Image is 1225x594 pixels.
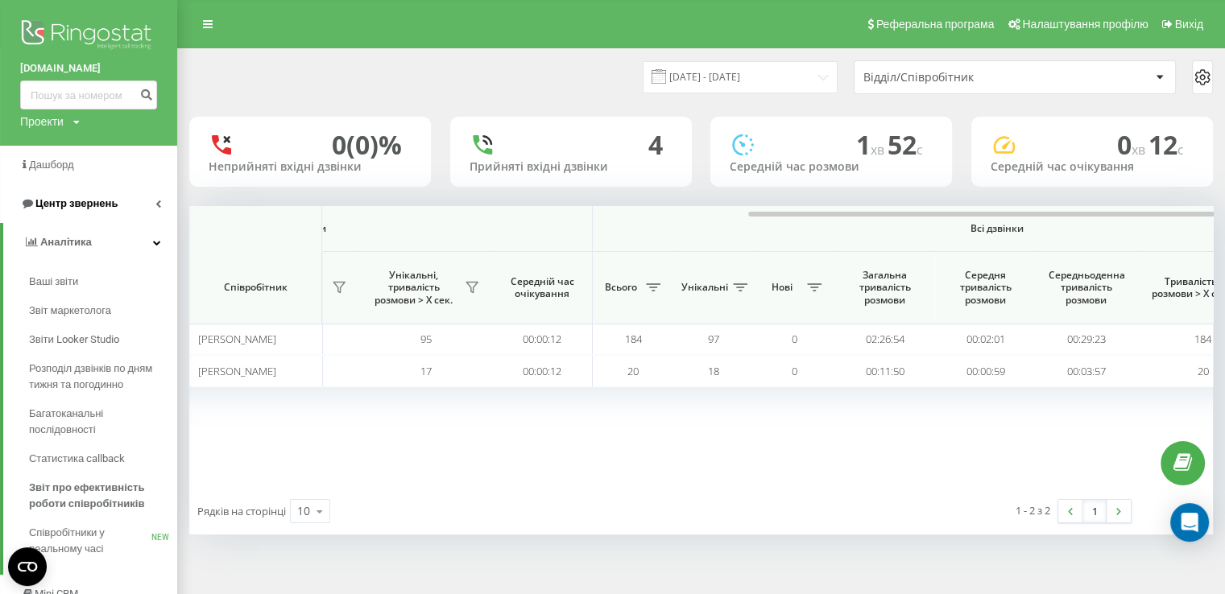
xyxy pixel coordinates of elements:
[935,355,1036,386] td: 00:00:59
[332,130,402,160] div: 0 (0)%
[1117,127,1148,162] span: 0
[601,281,641,294] span: Всього
[29,159,74,171] span: Дашборд
[470,160,673,174] div: Прийняті вхідні дзвінки
[991,160,1194,174] div: Середній час очікування
[20,16,157,56] img: Ringostat logo
[197,504,286,518] span: Рядків на сторінці
[935,324,1036,355] td: 00:02:01
[1016,502,1050,518] div: 1 - 2 з 2
[917,141,923,159] span: c
[708,364,719,378] span: 18
[198,332,276,346] span: [PERSON_NAME]
[29,303,111,319] span: Звіт маркетолога
[203,281,308,294] span: Співробітник
[856,127,888,162] span: 1
[1036,324,1136,355] td: 00:29:23
[420,364,432,378] span: 17
[29,525,151,557] span: Співробітники у реальному часі
[35,197,118,209] span: Центр звернень
[29,361,169,393] span: Розподіл дзвінків по дням тижня та погодинно
[20,113,64,130] div: Проекти
[1175,18,1203,31] span: Вихід
[29,444,177,473] a: Статистика callback
[1148,127,1184,162] span: 12
[871,141,888,159] span: хв
[627,364,639,378] span: 20
[834,355,935,386] td: 00:11:50
[792,332,797,346] span: 0
[29,325,177,354] a: Звіти Looker Studio
[1022,18,1148,31] span: Налаштування профілю
[1198,364,1209,378] span: 20
[20,60,157,76] a: [DOMAIN_NAME]
[1177,141,1184,159] span: c
[209,160,412,174] div: Неприйняті вхідні дзвінки
[29,406,169,438] span: Багатоканальні послідовності
[762,281,802,294] span: Нові
[420,332,432,346] span: 95
[367,269,460,307] span: Унікальні, тривалість розмови > Х сек.
[40,236,92,248] span: Аналiтика
[504,275,580,300] span: Середній час очікування
[846,269,923,307] span: Загальна тривалість розмови
[297,503,310,519] div: 10
[8,547,47,586] button: Open CMP widget
[1048,269,1124,307] span: Середньоденна тривалість розмови
[681,281,728,294] span: Унікальні
[1132,141,1148,159] span: хв
[29,399,177,444] a: Багатоканальні послідовності
[198,364,276,378] span: [PERSON_NAME]
[29,296,177,325] a: Звіт маркетолога
[29,480,169,512] span: Звіт про ефективність роботи співробітників
[1082,500,1107,522] a: 1
[29,267,177,296] a: Ваші звіти
[1036,355,1136,386] td: 00:03:57
[492,324,593,355] td: 00:00:12
[708,332,719,346] span: 97
[3,223,177,262] a: Аналiтика
[29,451,125,467] span: Статистика callback
[792,364,797,378] span: 0
[863,71,1056,85] div: Відділ/Співробітник
[888,127,923,162] span: 52
[834,324,935,355] td: 02:26:54
[29,274,78,290] span: Ваші звіти
[876,18,995,31] span: Реферальна програма
[625,332,642,346] span: 184
[947,269,1024,307] span: Середня тривалість розмови
[29,332,119,348] span: Звіти Looker Studio
[29,354,177,399] a: Розподіл дзвінків по дням тижня та погодинно
[1170,503,1209,542] div: Open Intercom Messenger
[1194,332,1211,346] span: 184
[29,518,177,563] a: Співробітники у реальному часіNEW
[29,473,177,518] a: Звіт про ефективність роботи співробітників
[648,130,663,160] div: 4
[730,160,933,174] div: Середній час розмови
[492,355,593,386] td: 00:00:12
[20,80,157,109] input: Пошук за номером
